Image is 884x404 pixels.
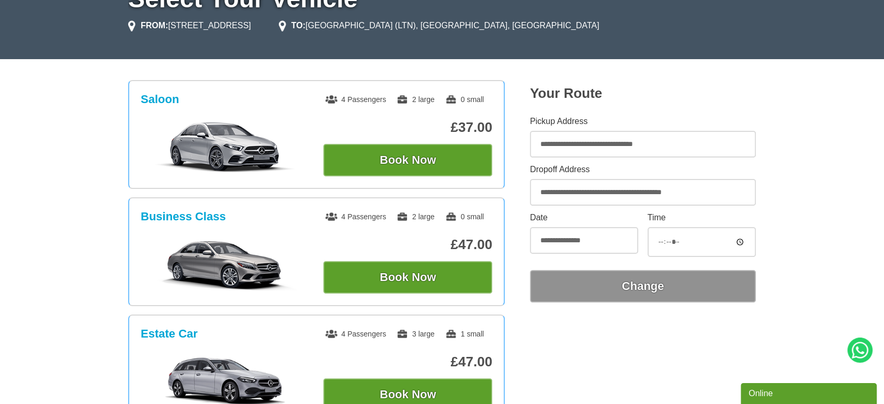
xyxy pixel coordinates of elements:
[279,19,599,32] li: [GEOGRAPHIC_DATA] (LTN), [GEOGRAPHIC_DATA], [GEOGRAPHIC_DATA]
[396,330,435,338] span: 3 large
[323,119,492,136] p: £37.00
[396,95,435,104] span: 2 large
[530,214,638,222] label: Date
[325,330,386,338] span: 4 Passengers
[530,85,756,102] h2: Your Route
[530,165,756,174] label: Dropoff Address
[323,261,492,294] button: Book Now
[141,210,226,223] h3: Business Class
[323,144,492,176] button: Book Now
[648,214,756,222] label: Time
[128,19,251,32] li: [STREET_ADDRESS]
[146,121,304,173] img: Saloon
[396,212,435,221] span: 2 large
[445,212,484,221] span: 0 small
[325,95,386,104] span: 4 Passengers
[325,212,386,221] span: 4 Passengers
[141,21,168,30] strong: FROM:
[445,95,484,104] span: 0 small
[445,330,484,338] span: 1 small
[741,381,879,404] iframe: chat widget
[323,237,492,253] p: £47.00
[291,21,305,30] strong: TO:
[530,270,756,302] button: Change
[530,117,756,126] label: Pickup Address
[146,238,304,290] img: Business Class
[323,354,492,370] p: £47.00
[141,327,198,341] h3: Estate Car
[141,93,179,106] h3: Saloon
